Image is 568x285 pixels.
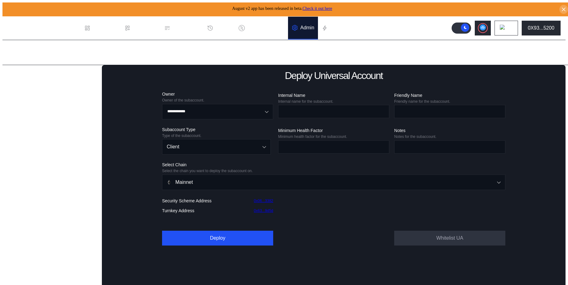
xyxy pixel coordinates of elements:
[15,92,90,99] div: Deploy Existing Subaccount
[254,209,273,213] a: 0x63...9d5d
[162,127,273,132] div: Subaccount Type
[11,83,40,89] div: Subaccounts
[278,128,389,133] div: Minimum Health Factor
[162,134,273,138] div: Type of the subaccount.
[254,199,273,203] a: 0x06...3382
[162,208,194,213] div: Turnkey Address
[93,25,117,31] div: Dashboard
[15,111,90,124] div: Deploy Existing Universal Subaccount
[278,99,389,104] div: Internal name for the subaccount.
[162,169,505,173] div: Select the chain you want to deploy the subaccount on.
[495,21,518,35] button: chain logo
[162,231,273,246] button: Deploy
[394,231,505,246] button: Whitelist UA
[162,175,505,190] button: Open menu
[285,70,383,81] div: Deploy Universal Account
[133,25,157,31] div: Loan Book
[162,98,273,102] div: Owner of the subaccount.
[9,155,100,164] div: Set Loan Fees
[162,198,211,204] div: Security Scheme Address
[11,177,51,183] div: Balance Collateral
[9,145,100,154] div: Set Withdrawal
[167,180,464,185] div: Mainnet
[394,134,505,139] div: Notes for the subaccount.
[300,25,314,31] div: Admin
[162,91,273,97] div: Owner
[11,167,32,173] div: Collateral
[318,17,361,39] a: Automations
[81,17,121,39] a: Dashboard
[394,99,505,104] div: Friendly name for the subaccount.
[394,128,505,133] div: Notes
[121,17,161,39] a: Loan Book
[7,47,55,58] div: Admin Page
[278,134,389,139] div: Minimum health factor for the subaccount.
[11,127,24,132] div: Loans
[528,25,554,31] div: 0X93...5200
[162,139,271,155] button: Open menu
[247,25,284,31] div: Discount Factors
[330,25,358,31] div: Automations
[173,25,200,31] div: Permissions
[522,21,561,35] button: 0X93...5200
[235,17,288,39] a: Discount Factors
[394,93,505,98] div: Friendly Name
[216,25,231,31] div: History
[167,180,172,185] img: chain-logo
[15,101,90,109] div: Deploy Universal Subaccount
[232,6,332,11] span: August v2 app has been released in beta.
[162,162,505,167] div: Select Chain
[167,144,255,150] div: Client
[162,104,273,119] button: Open menu
[161,17,203,39] a: Permissions
[303,6,332,11] a: Check it out here
[278,93,389,98] div: Internal Name
[9,135,100,144] div: Withdraw to Lender
[288,17,318,39] a: Admin
[203,17,235,39] a: History
[11,73,42,78] div: Lending Pools
[500,25,507,31] img: chain logo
